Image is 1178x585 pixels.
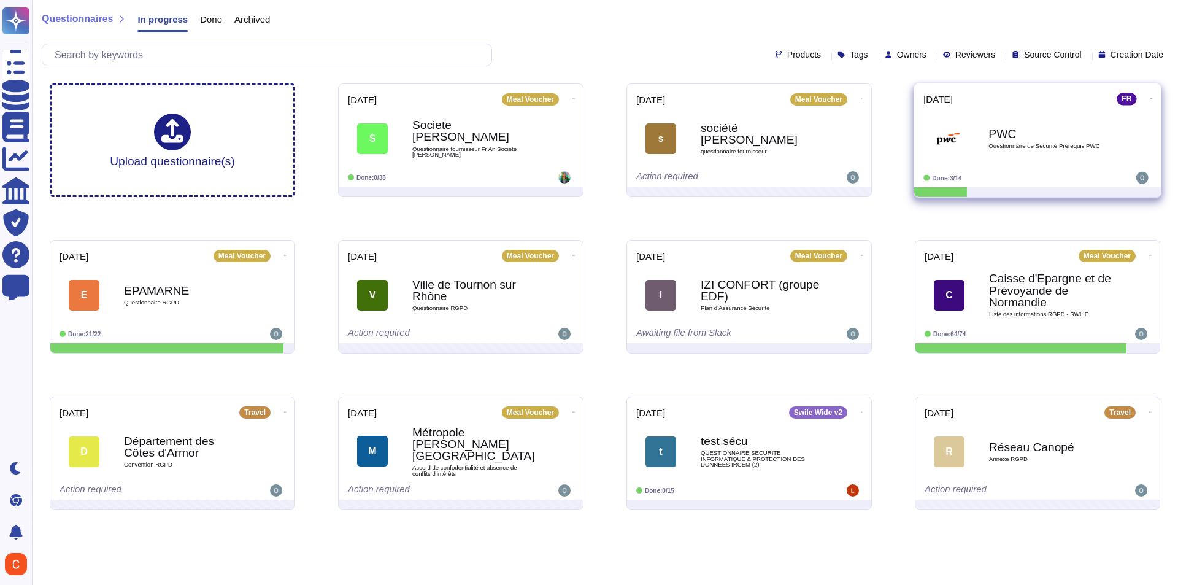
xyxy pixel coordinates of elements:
[60,252,88,261] span: [DATE]
[412,146,535,158] span: Questionnaire fournisseur Fr An Societe [PERSON_NAME]
[989,273,1112,308] b: Caisse d'Epargne et de Prévoyande de Normandie
[412,305,535,311] span: Questionnaire RGPD
[897,50,926,59] span: Owners
[348,95,377,104] span: [DATE]
[847,328,859,340] img: user
[502,250,559,262] div: Meal Voucher
[701,305,823,311] span: Plan d’Assurance Sécurité
[989,456,1112,462] span: Annexe RGPD
[790,93,847,106] div: Meal Voucher
[645,487,674,494] span: Done: 0/15
[925,408,953,417] span: [DATE]
[348,328,498,340] div: Action required
[68,331,101,338] span: Done: 21/22
[1111,50,1163,59] span: Creation Date
[412,465,535,476] span: Accord de confodentialité et absence de conflits d'intérêts
[636,328,787,340] div: Awaiting file from Slack
[42,14,113,24] span: Questionnaires
[348,252,377,261] span: [DATE]
[989,311,1112,317] span: Liste des informations RGPD - SWILE
[69,280,99,311] div: E
[701,435,823,447] b: test sécu
[270,484,282,497] img: user
[348,484,498,497] div: Action required
[124,462,247,468] span: Convention RGPD
[60,484,210,497] div: Action required
[645,436,676,467] div: t
[636,252,665,261] span: [DATE]
[925,252,953,261] span: [DATE]
[214,250,271,262] div: Meal Voucher
[789,406,847,419] div: Swile Wide v2
[645,280,676,311] div: I
[701,122,823,145] b: société [PERSON_NAME]
[558,328,571,340] img: user
[636,171,787,184] div: Action required
[110,114,235,167] div: Upload questionnaire(s)
[1024,50,1081,59] span: Source Control
[645,123,676,154] div: s
[1104,406,1136,419] div: Travel
[412,279,535,302] b: Ville de Tournon sur Rhône
[2,551,36,578] button: user
[701,279,823,302] b: IZI CONFORT (groupe EDF)
[558,171,571,184] img: user
[48,44,491,66] input: Search by keywords
[239,406,271,419] div: Travel
[701,450,823,468] span: QUESTIONNAIRE SECURITE INFORMATIQUE & PROTECTION DES DONNEES IRCEM (2)
[701,149,823,155] span: questionnaire fournisseur
[933,331,966,338] span: Done: 64/74
[69,436,99,467] div: D
[790,250,847,262] div: Meal Voucher
[357,123,388,154] div: S
[124,435,247,459] b: Département des Côtes d'Armor
[636,95,665,104] span: [DATE]
[356,174,386,181] span: Done: 0/38
[1135,484,1147,497] img: user
[124,300,247,306] span: Questionnaire RGPD
[558,484,571,497] img: user
[234,15,270,24] span: Archived
[636,408,665,417] span: [DATE]
[934,436,964,467] div: R
[412,119,535,142] b: Societe [PERSON_NAME]
[787,50,821,59] span: Products
[502,406,559,419] div: Meal Voucher
[933,123,964,154] img: Logo
[847,171,859,184] img: user
[502,93,559,106] div: Meal Voucher
[270,328,282,340] img: user
[932,174,961,181] span: Done: 3/14
[1135,328,1147,340] img: user
[348,408,377,417] span: [DATE]
[934,280,964,311] div: C
[60,408,88,417] span: [DATE]
[137,15,188,24] span: In progress
[200,15,222,24] span: Done
[988,143,1112,149] span: Questionnaire de Sécurité Prérequis PWC
[412,427,535,462] b: Métropole [PERSON_NAME][GEOGRAPHIC_DATA]
[955,50,995,59] span: Reviewers
[357,436,388,467] div: M
[988,128,1112,139] b: PWC
[124,285,247,296] b: EPAMARNE
[1136,172,1149,184] img: user
[989,441,1112,453] b: Réseau Canopé
[850,50,868,59] span: Tags
[5,553,27,575] img: user
[847,484,859,497] img: user
[1079,250,1136,262] div: Meal Voucher
[923,95,953,104] span: [DATE]
[925,484,1075,497] div: Action required
[357,280,388,311] div: V
[1117,93,1136,105] div: FR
